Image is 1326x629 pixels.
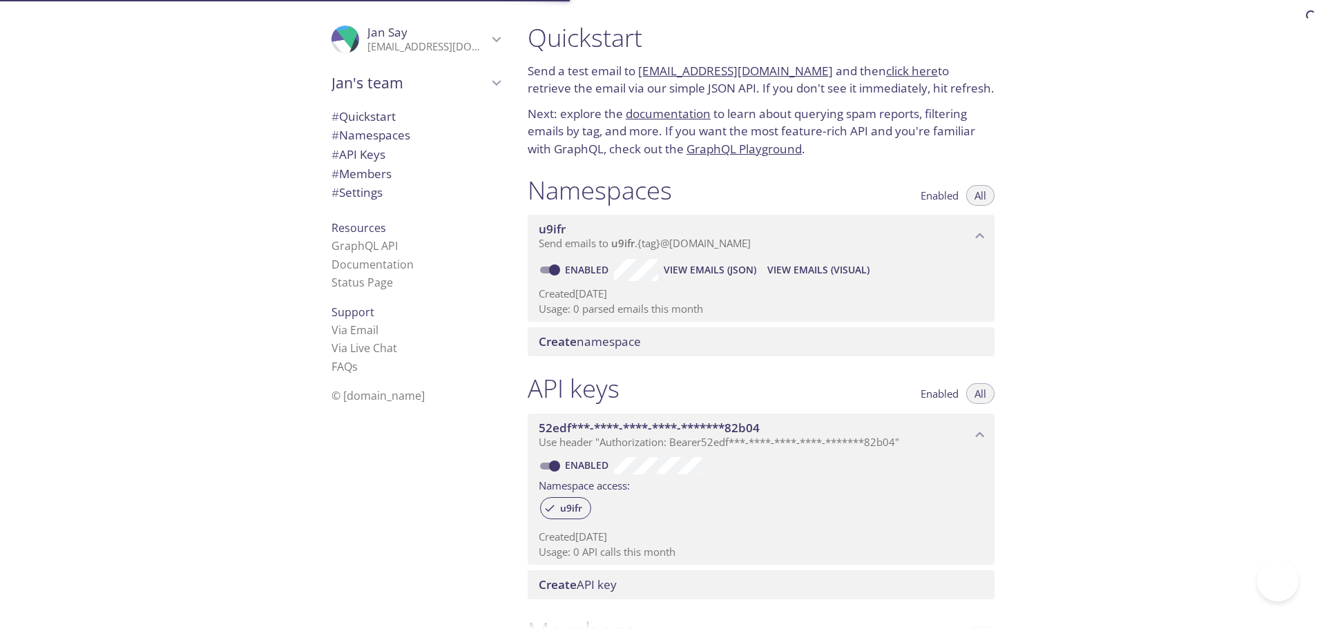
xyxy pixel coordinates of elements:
p: Send a test email to and then to retrieve the email via our simple JSON API. If you don't see it ... [528,62,995,97]
h1: Namespaces [528,175,672,206]
span: u9ifr [552,502,590,514]
p: Usage: 0 API calls this month [539,545,983,559]
span: Create [539,577,577,592]
a: Via Email [331,322,378,338]
div: Jan Say [320,17,511,62]
span: Resources [331,220,386,235]
a: Via Live Chat [331,340,397,356]
span: Jan Say [367,24,407,40]
a: Status Page [331,275,393,290]
a: Enabled [563,458,614,472]
button: View Emails (Visual) [762,259,875,281]
span: View Emails (JSON) [664,262,756,278]
div: Jan's team [320,65,511,101]
h1: API keys [528,373,619,404]
div: Create API Key [528,570,995,599]
a: [EMAIL_ADDRESS][DOMAIN_NAME] [638,63,833,79]
p: Created [DATE] [539,287,983,301]
div: Team Settings [320,183,511,202]
button: View Emails (JSON) [658,259,762,281]
span: API Keys [331,146,385,162]
div: Create namespace [528,327,995,356]
p: Created [DATE] [539,530,983,544]
span: Quickstart [331,108,396,124]
div: Namespaces [320,126,511,145]
button: All [966,185,995,206]
a: FAQ [331,359,358,374]
a: click here [886,63,938,79]
span: s [352,359,358,374]
span: u9ifr [539,221,566,237]
button: All [966,383,995,404]
div: Members [320,164,511,184]
span: Settings [331,184,383,200]
div: u9ifr [540,497,591,519]
span: namespace [539,333,641,349]
span: Send emails to . {tag} @[DOMAIN_NAME] [539,236,751,250]
span: # [331,166,339,182]
iframe: Help Scout Beacon - Open [1257,560,1298,601]
a: Documentation [331,257,414,272]
span: u9ifr [611,236,635,250]
div: u9ifr namespace [528,215,995,258]
p: Next: explore the to learn about querying spam reports, filtering emails by tag, and more. If you... [528,105,995,158]
span: View Emails (Visual) [767,262,869,278]
button: Enabled [912,185,967,206]
button: Enabled [912,383,967,404]
span: # [331,146,339,162]
span: Jan's team [331,73,488,93]
span: © [DOMAIN_NAME] [331,388,425,403]
span: # [331,127,339,143]
span: # [331,184,339,200]
div: API Keys [320,145,511,164]
a: GraphQL API [331,238,398,253]
p: Usage: 0 parsed emails this month [539,302,983,316]
a: Enabled [563,263,614,276]
span: Members [331,166,392,182]
div: Quickstart [320,107,511,126]
h1: Quickstart [528,22,995,53]
label: Namespace access: [539,474,630,494]
span: Create [539,333,577,349]
span: Namespaces [331,127,410,143]
span: # [331,108,339,124]
span: API key [539,577,617,592]
span: Support [331,304,374,320]
a: GraphQL Playground [686,141,802,157]
a: documentation [626,106,711,122]
p: [EMAIL_ADDRESS][DOMAIN_NAME] [367,40,488,54]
